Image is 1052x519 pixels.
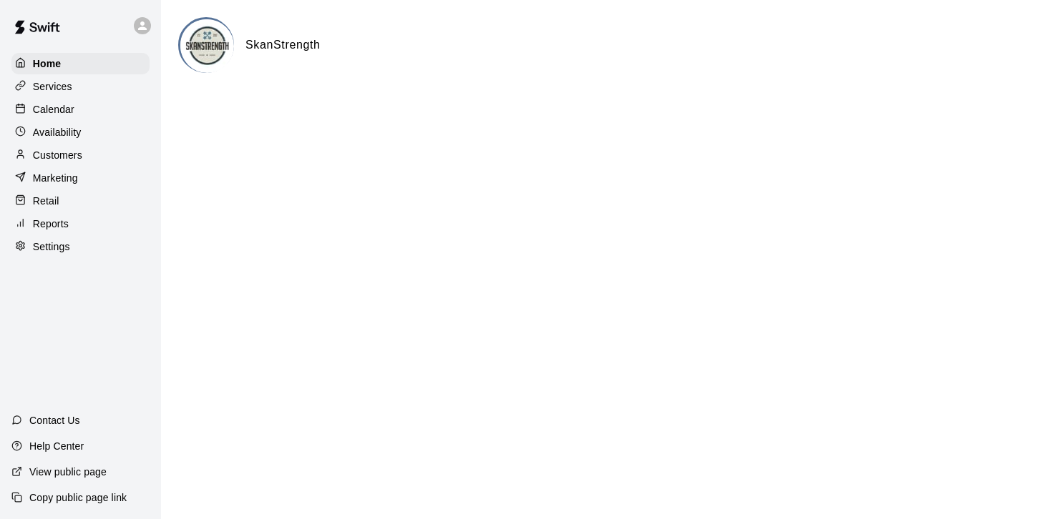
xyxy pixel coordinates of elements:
[33,217,69,231] p: Reports
[11,190,150,212] a: Retail
[11,167,150,189] a: Marketing
[33,79,72,94] p: Services
[33,239,70,254] p: Settings
[33,148,82,162] p: Customers
[11,122,150,143] a: Availability
[33,102,74,117] p: Calendar
[33,56,62,71] p: Home
[11,144,150,166] a: Customers
[11,53,150,74] a: Home
[33,194,59,208] p: Retail
[29,413,80,427] p: Contact Us
[180,19,234,73] img: SkanStrength logo
[11,76,150,97] a: Services
[33,125,82,139] p: Availability
[29,490,127,505] p: Copy public page link
[33,171,78,185] p: Marketing
[29,439,84,453] p: Help Center
[11,236,150,257] a: Settings
[245,36,321,54] h6: SkanStrength
[11,99,150,120] a: Calendar
[29,465,107,479] p: View public page
[11,213,150,234] a: Reports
